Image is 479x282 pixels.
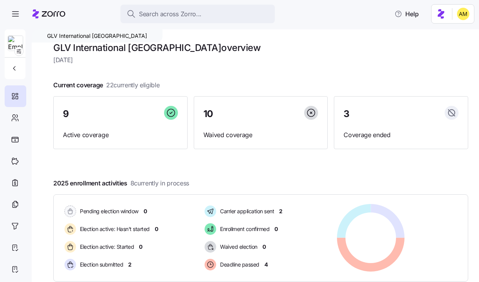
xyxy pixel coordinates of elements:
span: 0 [139,243,142,251]
span: 0 [274,225,278,233]
span: Deadline passed [218,261,259,268]
span: 2 [128,261,132,268]
span: 8 currently in process [130,178,189,188]
button: Search across Zorro... [120,5,275,23]
span: Carrier application sent [218,207,274,215]
span: Pending election window [78,207,139,215]
span: 0 [155,225,158,233]
span: 2 [279,207,283,215]
span: 3 [344,109,350,119]
span: Coverage ended [344,130,459,140]
span: Enrollment confirmed [218,225,269,233]
span: Search across Zorro... [139,9,201,19]
span: Help [394,9,419,19]
span: 0 [262,243,266,251]
span: Waived coverage [203,130,318,140]
span: 22 currently eligible [106,80,160,90]
span: 0 [144,207,147,215]
img: dfaaf2f2725e97d5ef9e82b99e83f4d7 [457,8,469,20]
span: [DATE] [53,55,468,65]
span: Election active: Started [78,243,134,251]
button: Help [388,6,425,22]
span: Active coverage [63,130,178,140]
img: Employer logo [8,36,23,51]
span: Election submitted [78,261,123,268]
span: 4 [264,261,268,268]
span: 2025 enrollment activities [53,178,189,188]
span: 10 [203,109,213,119]
span: Current coverage [53,80,160,90]
span: 9 [63,109,69,119]
span: Waived election [218,243,257,251]
div: GLV International [GEOGRAPHIC_DATA] [32,29,162,42]
span: Election active: Hasn't started [78,225,150,233]
h1: GLV International [GEOGRAPHIC_DATA] overview [53,42,468,54]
